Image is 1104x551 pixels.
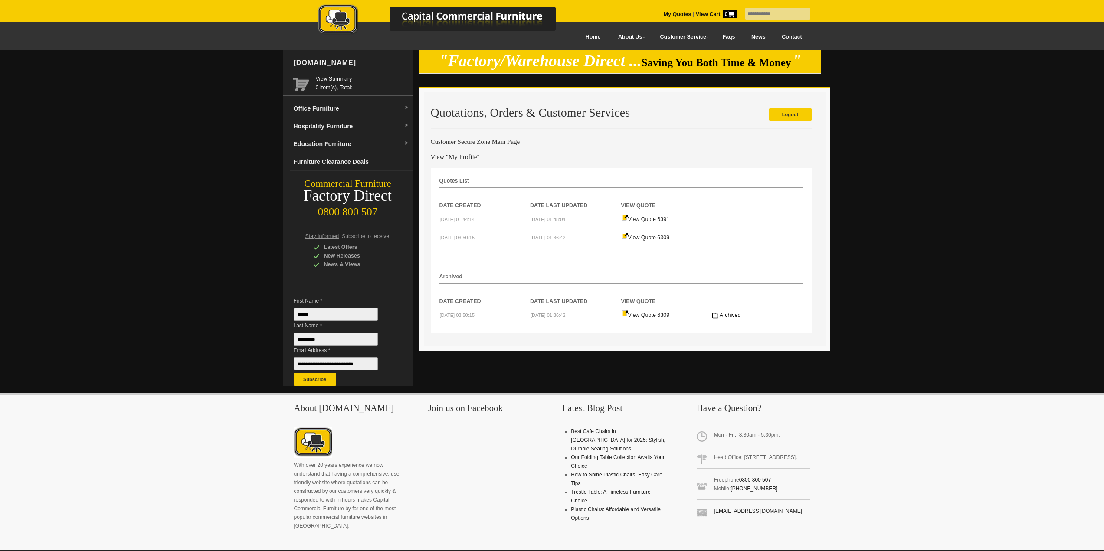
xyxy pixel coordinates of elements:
a: Education Furnituredropdown [290,135,413,153]
a: Logout [769,108,812,121]
img: About CCFNZ Logo [294,427,332,458]
span: Archived [720,312,741,318]
a: Office Furnituredropdown [290,100,413,117]
span: Subscribe to receive: [342,233,390,239]
input: First Name * [294,308,378,321]
a: How to Shine Plastic Chairs: Easy Care Tips [571,472,662,486]
span: Freephone Mobile: [697,472,810,500]
a: [PHONE_NUMBER] [731,486,777,492]
strong: Quotes List [439,178,469,184]
div: [DOMAIN_NAME] [290,50,413,76]
a: Capital Commercial Furniture Logo [294,4,598,39]
span: Mon - Fri: 8:30am - 5:30pm. [697,427,810,446]
button: Subscribe [294,373,336,386]
a: View Summary [316,75,409,83]
div: New Releases [313,251,396,260]
small: [DATE] 03:50:15 [440,313,475,318]
span: Head Office: [STREET_ADDRESS]. [697,450,810,469]
th: View Quote [621,284,712,306]
a: Customer Service [650,27,714,47]
th: Date Last Updated [530,188,621,210]
div: 0800 800 507 [283,202,413,218]
div: Factory Direct [283,190,413,202]
h3: Have a Question? [697,404,810,416]
a: My Quotes [664,11,691,17]
a: Contact [773,27,810,47]
span: 0 [723,10,737,18]
em: " [793,52,802,70]
small: [DATE] 03:50:15 [440,235,475,240]
a: Plastic Chairs: Affordable and Versatile Options [571,506,661,521]
h3: Latest Blog Post [562,404,676,416]
img: dropdown [404,105,409,111]
strong: View Cart [696,11,737,17]
img: Capital Commercial Furniture Logo [294,4,598,36]
div: News & Views [313,260,396,269]
a: Furniture Clearance Deals [290,153,413,171]
img: Quote-icon [622,232,628,239]
th: Date Created [439,284,531,306]
img: Quote-icon [622,214,628,221]
th: View Quote [621,188,712,210]
a: 0800 800 507 [739,477,771,483]
em: "Factory/Warehouse Direct ... [439,52,642,70]
small: [DATE] 01:48:04 [531,217,566,222]
h2: Quotations, Orders & Customer Services [431,106,812,119]
span: Stay Informed [305,233,339,239]
img: dropdown [404,141,409,146]
span: First Name * [294,297,391,305]
a: Trestle Table: A Timeless Furniture Choice [571,489,650,504]
th: Date Last Updated [530,284,621,306]
div: Commercial Furniture [283,178,413,190]
small: [DATE] 01:44:14 [440,217,475,222]
a: About Us [609,27,650,47]
th: Date Created [439,188,531,210]
span: Saving You Both Time & Money [642,57,791,68]
span: Email Address * [294,346,391,355]
a: Faqs [714,27,744,47]
a: News [743,27,773,47]
a: View Quote 6391 [622,216,670,222]
a: View Cart0 [694,11,736,17]
small: [DATE] 01:36:42 [531,313,566,318]
h3: Join us on Facebook [428,404,542,416]
span: Last Name * [294,321,391,330]
a: View "My Profile" [431,153,480,160]
a: Best Cafe Chairs in [GEOGRAPHIC_DATA] for 2025: Stylish, Durable Seating Solutions [571,428,665,452]
strong: Archived [439,274,463,280]
img: Quote-icon [622,310,628,317]
img: dropdown [404,123,409,128]
input: Email Address * [294,357,378,370]
h4: Customer Secure Zone Main Page [431,137,812,146]
h3: About [DOMAIN_NAME] [294,404,408,416]
a: View Quote 6309 [622,312,670,318]
p: With over 20 years experience we now understand that having a comprehensive, user friendly websit... [294,461,408,530]
a: Hospitality Furnituredropdown [290,117,413,135]
span: 0 item(s), Total: [316,75,409,91]
a: [EMAIL_ADDRESS][DOMAIN_NAME] [714,508,802,514]
a: Our Folding Table Collection Awaits Your Choice [571,454,665,469]
a: View Quote 6309 [622,235,670,241]
iframe: fb:page Facebook Social Plugin [428,427,541,522]
input: Last Name * [294,333,378,346]
div: Latest Offers [313,243,396,251]
small: [DATE] 01:36:42 [531,235,566,240]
